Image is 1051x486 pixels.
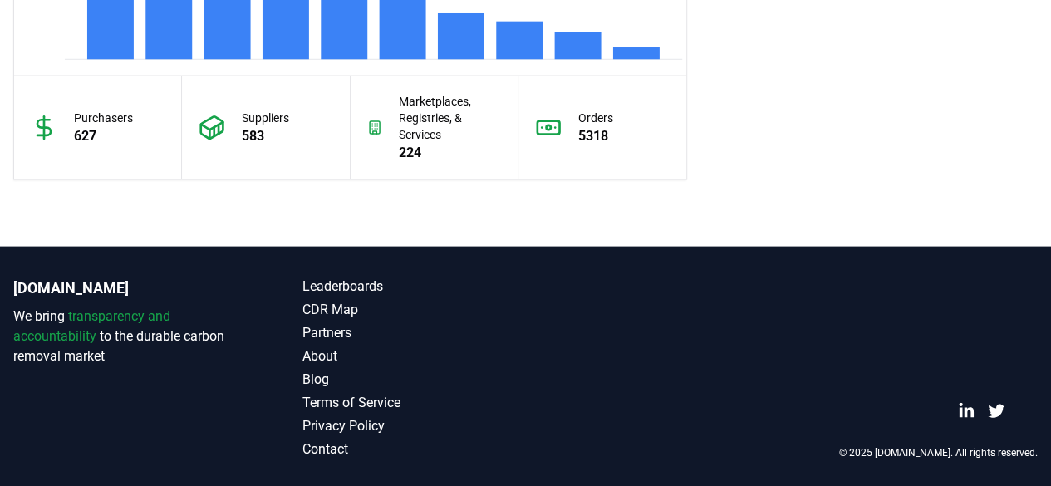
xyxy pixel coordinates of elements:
a: Partners [302,323,525,343]
p: Orders [578,110,613,126]
a: Contact [302,439,525,459]
a: LinkedIn [958,403,975,420]
p: 583 [242,126,289,146]
span: transparency and accountability [13,308,170,344]
p: [DOMAIN_NAME] [13,277,236,300]
p: Suppliers [242,110,289,126]
p: 224 [399,143,501,163]
a: Terms of Service [302,393,525,413]
a: Blog [302,370,525,390]
a: Leaderboards [302,277,525,297]
p: Purchasers [74,110,133,126]
p: 5318 [578,126,613,146]
p: © 2025 [DOMAIN_NAME]. All rights reserved. [839,446,1038,459]
p: Marketplaces, Registries, & Services [399,93,501,143]
p: We bring to the durable carbon removal market [13,307,236,366]
a: Twitter [988,403,1004,420]
a: CDR Map [302,300,525,320]
a: About [302,346,525,366]
a: Privacy Policy [302,416,525,436]
p: 627 [74,126,133,146]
